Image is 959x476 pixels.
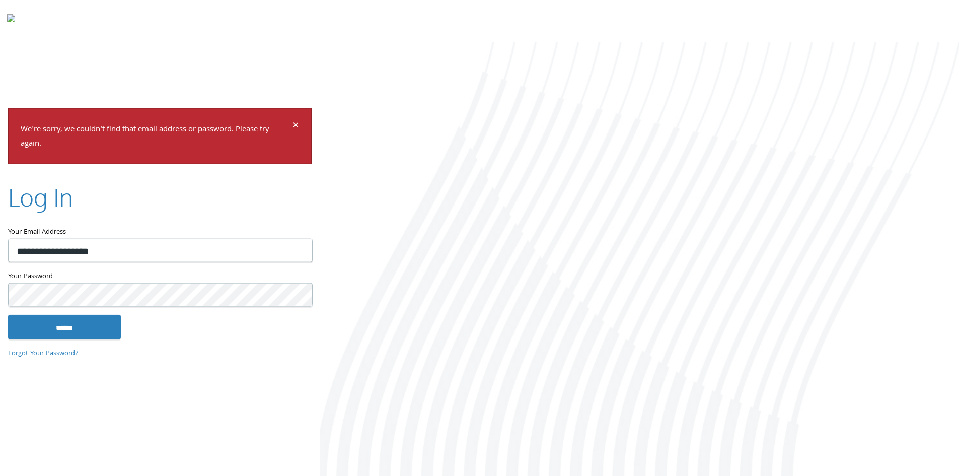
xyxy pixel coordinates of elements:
[21,122,291,152] p: We're sorry, we couldn't find that email address or password. Please try again.
[8,180,73,214] h2: Log In
[7,11,15,31] img: todyl-logo-dark.svg
[8,270,312,283] label: Your Password
[292,120,299,132] button: Dismiss alert
[8,348,79,359] a: Forgot Your Password?
[292,116,299,136] span: ×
